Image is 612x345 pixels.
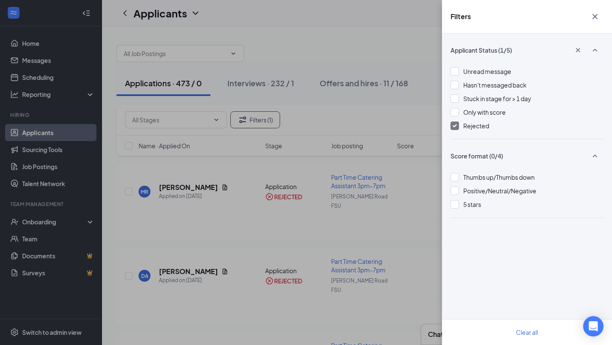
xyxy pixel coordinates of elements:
[586,8,603,25] button: Cross
[453,124,457,127] img: checkbox
[463,108,506,116] span: Only with score
[586,42,603,58] button: SmallChevronUp
[463,68,511,75] span: Unread message
[583,316,603,337] div: Open Intercom Messenger
[463,201,481,208] span: 5 stars
[569,43,586,57] button: Cross
[506,324,548,341] button: Clear all
[463,122,489,130] span: Rejected
[586,148,603,164] button: SmallChevronUp
[450,12,471,21] h5: Filters
[463,81,527,89] span: Hasn't messaged back
[590,151,600,161] svg: SmallChevronUp
[574,46,582,54] svg: Cross
[590,11,600,22] svg: Cross
[590,45,600,55] svg: SmallChevronUp
[463,173,535,181] span: Thumbs up/Thumbs down
[463,95,531,102] span: Stuck in stage for > 1 day
[450,46,512,54] span: Applicant Status (1/5)
[450,152,503,160] span: Score format (0/4)
[463,187,536,195] span: Positive/Neutral/Negative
